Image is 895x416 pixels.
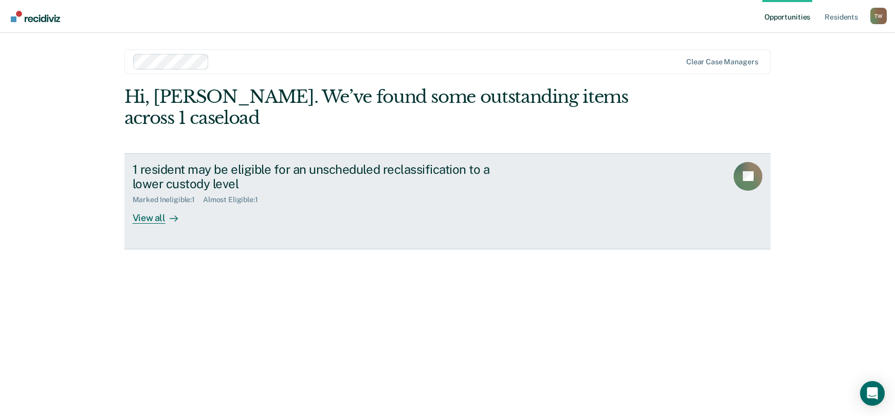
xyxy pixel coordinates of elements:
div: Clear case managers [686,58,758,66]
div: Marked Ineligible : 1 [133,195,203,204]
button: Profile dropdown button [870,8,887,24]
div: Almost Eligible : 1 [203,195,266,204]
div: Hi, [PERSON_NAME]. We’ve found some outstanding items across 1 caseload [124,86,642,129]
a: 1 resident may be eligible for an unscheduled reclassification to a lower custody levelMarked Ine... [124,153,771,249]
div: Open Intercom Messenger [860,381,885,406]
img: Recidiviz [11,11,60,22]
div: View all [133,204,190,224]
div: T W [870,8,887,24]
div: 1 resident may be eligible for an unscheduled reclassification to a lower custody level [133,162,494,192]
